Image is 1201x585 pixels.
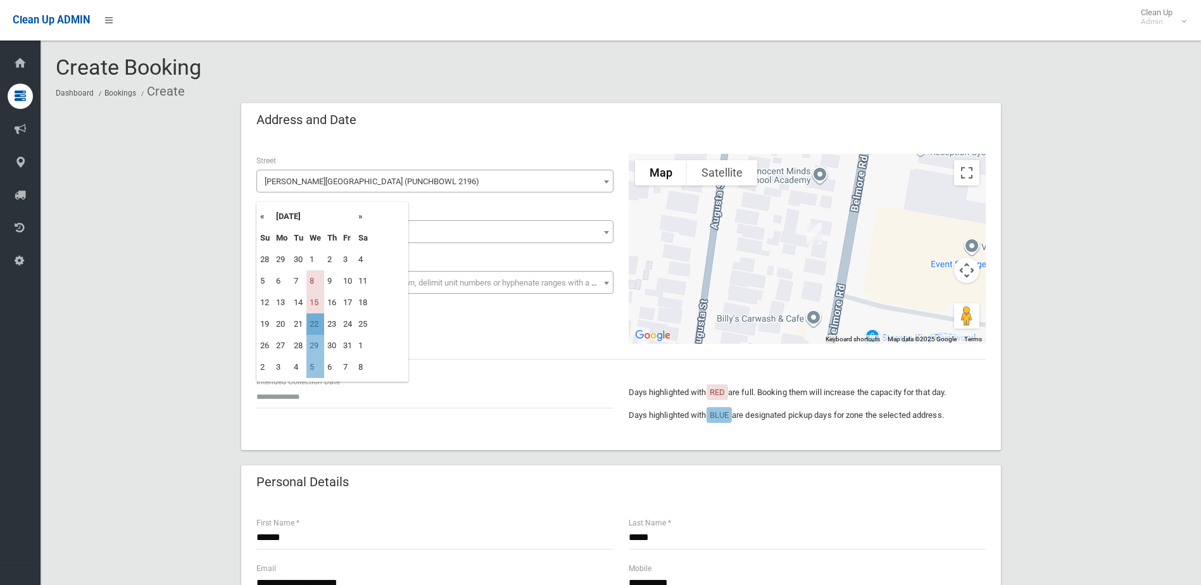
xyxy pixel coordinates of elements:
td: 20 [273,313,291,335]
header: Personal Details [241,470,364,494]
button: Drag Pegman onto the map to open Street View [954,303,979,329]
span: BLUE [710,410,729,420]
a: Terms (opens in new tab) [964,336,982,343]
th: Tu [291,227,306,249]
th: » [355,206,371,227]
div: 63 Belmore Road North, PUNCHBOWL NSW 2196 [802,218,827,249]
span: Belmore Road North (PUNCHBOWL 2196) [256,170,613,192]
span: 63 [256,220,613,243]
td: 6 [324,356,340,378]
td: 26 [257,335,273,356]
td: 12 [257,292,273,313]
p: Days highlighted with are designated pickup days for zone the selected address. [629,408,986,423]
td: 13 [273,292,291,313]
td: 9 [324,270,340,292]
th: Fr [340,227,355,249]
td: 15 [306,292,324,313]
td: 30 [324,335,340,356]
td: 23 [324,313,340,335]
td: 2 [324,249,340,270]
th: Mo [273,227,291,249]
button: Map camera controls [954,258,979,283]
a: Bookings [104,89,136,97]
td: 27 [273,335,291,356]
td: 3 [273,356,291,378]
a: Dashboard [56,89,94,97]
td: 6 [273,270,291,292]
td: 18 [355,292,371,313]
th: Sa [355,227,371,249]
td: 29 [306,335,324,356]
td: 7 [340,356,355,378]
small: Admin [1141,17,1173,27]
span: Clean Up [1135,8,1185,27]
td: 17 [340,292,355,313]
button: Show street map [635,160,687,186]
th: Th [324,227,340,249]
th: We [306,227,324,249]
span: Map data ©2025 Google [888,336,957,343]
th: « [257,206,273,227]
td: 22 [306,313,324,335]
td: 25 [355,313,371,335]
td: 28 [257,249,273,270]
td: 5 [306,356,324,378]
td: 30 [291,249,306,270]
a: Open this area in Google Maps (opens a new window) [632,327,674,344]
td: 4 [291,356,306,378]
span: RED [710,387,725,397]
td: 4 [355,249,371,270]
td: 1 [355,335,371,356]
th: Su [257,227,273,249]
img: Google [632,327,674,344]
span: Belmore Road North (PUNCHBOWL 2196) [260,173,610,191]
td: 29 [273,249,291,270]
header: Address and Date [241,108,372,132]
td: 16 [324,292,340,313]
td: 11 [355,270,371,292]
td: 5 [257,270,273,292]
td: 19 [257,313,273,335]
li: Create [138,80,185,103]
td: 1 [306,249,324,270]
p: Days highlighted with are full. Booking them will increase the capacity for that day. [629,385,986,400]
td: 24 [340,313,355,335]
span: Create Booking [56,54,201,80]
td: 7 [291,270,306,292]
span: 63 [260,223,610,241]
span: Select the unit number from the dropdown, delimit unit numbers or hyphenate ranges with a comma [265,278,619,287]
td: 3 [340,249,355,270]
td: 8 [306,270,324,292]
td: 31 [340,335,355,356]
td: 10 [340,270,355,292]
td: 14 [291,292,306,313]
td: 28 [291,335,306,356]
td: 21 [291,313,306,335]
button: Show satellite imagery [687,160,757,186]
th: [DATE] [273,206,355,227]
button: Keyboard shortcuts [826,335,880,344]
span: Clean Up ADMIN [13,14,90,26]
td: 8 [355,356,371,378]
td: 2 [257,356,273,378]
button: Toggle fullscreen view [954,160,979,186]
